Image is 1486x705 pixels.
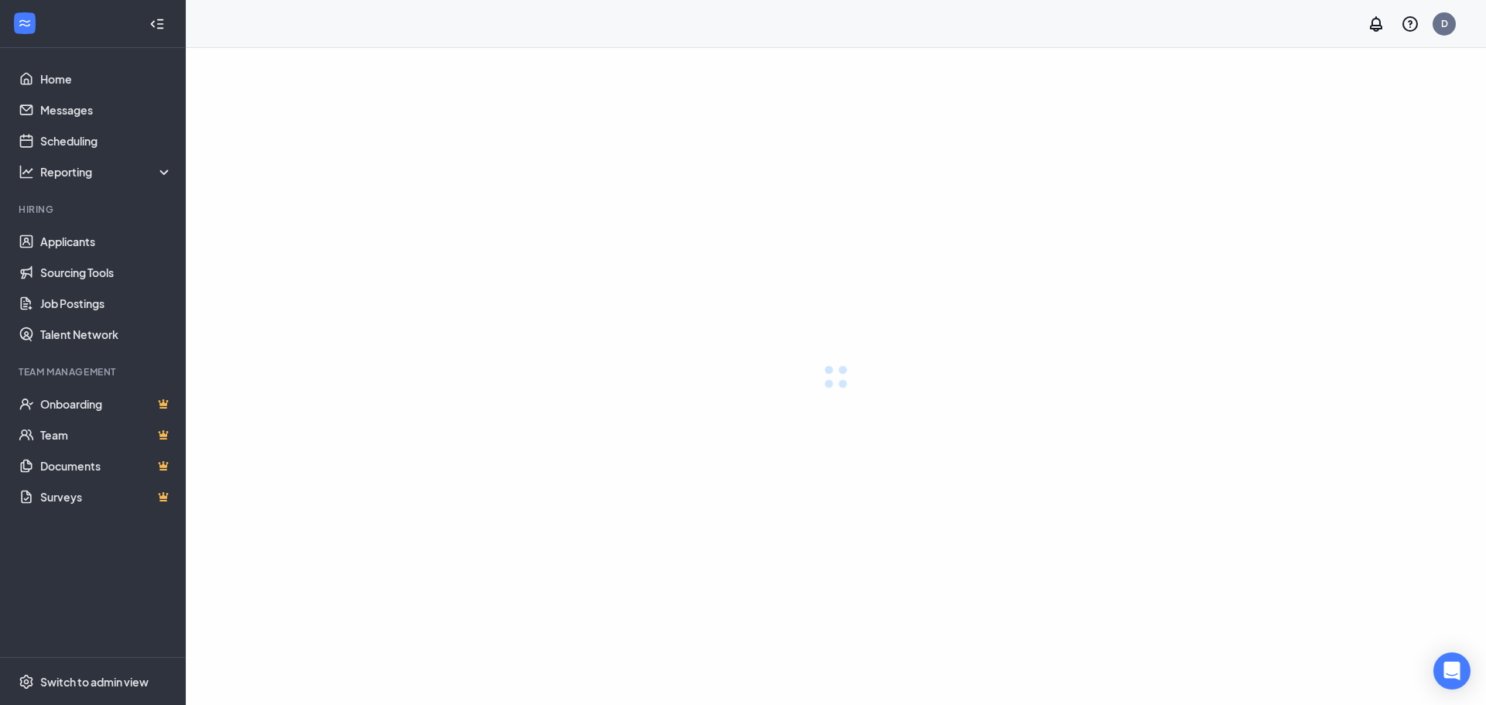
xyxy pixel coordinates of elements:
[40,226,173,257] a: Applicants
[1367,15,1385,33] svg: Notifications
[40,94,173,125] a: Messages
[1401,15,1419,33] svg: QuestionInfo
[40,257,173,288] a: Sourcing Tools
[40,481,173,512] a: SurveysCrown
[40,288,173,319] a: Job Postings
[19,203,169,216] div: Hiring
[40,450,173,481] a: DocumentsCrown
[19,674,34,690] svg: Settings
[19,365,169,378] div: Team Management
[17,15,33,31] svg: WorkstreamLogo
[1441,17,1448,30] div: D
[40,164,173,180] div: Reporting
[149,16,165,32] svg: Collapse
[40,419,173,450] a: TeamCrown
[40,63,173,94] a: Home
[40,674,149,690] div: Switch to admin view
[1433,652,1471,690] div: Open Intercom Messenger
[40,319,173,350] a: Talent Network
[19,164,34,180] svg: Analysis
[40,388,173,419] a: OnboardingCrown
[40,125,173,156] a: Scheduling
